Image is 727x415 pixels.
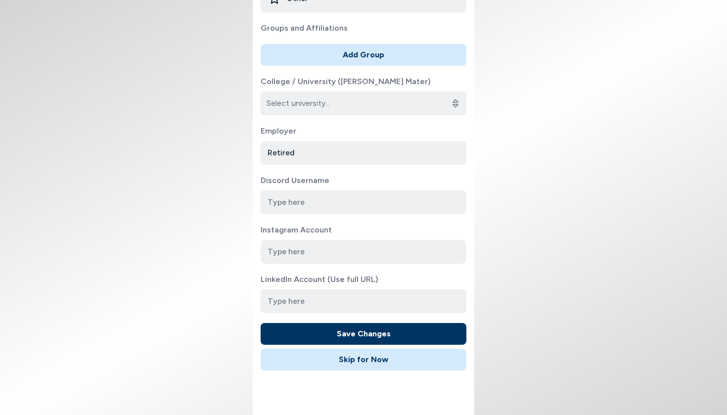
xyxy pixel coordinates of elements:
label: LinkedIn Account (Use full URL) [261,274,466,285]
input: Select university... [261,92,466,115]
button: Save Changes [261,323,466,345]
button: Skip for Now [261,349,466,370]
label: College / University ([PERSON_NAME] Mater) [261,76,466,88]
label: Employer [261,125,466,137]
button: Add Group [261,44,466,66]
label: Instagram Account [261,224,466,236]
label: Groups and Affiliations [261,22,466,34]
label: Discord Username [261,175,466,186]
input: Type here [261,240,466,264]
input: Type here [261,190,466,214]
input: Enter Employer Name [261,141,466,165]
input: Type here [261,289,466,313]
